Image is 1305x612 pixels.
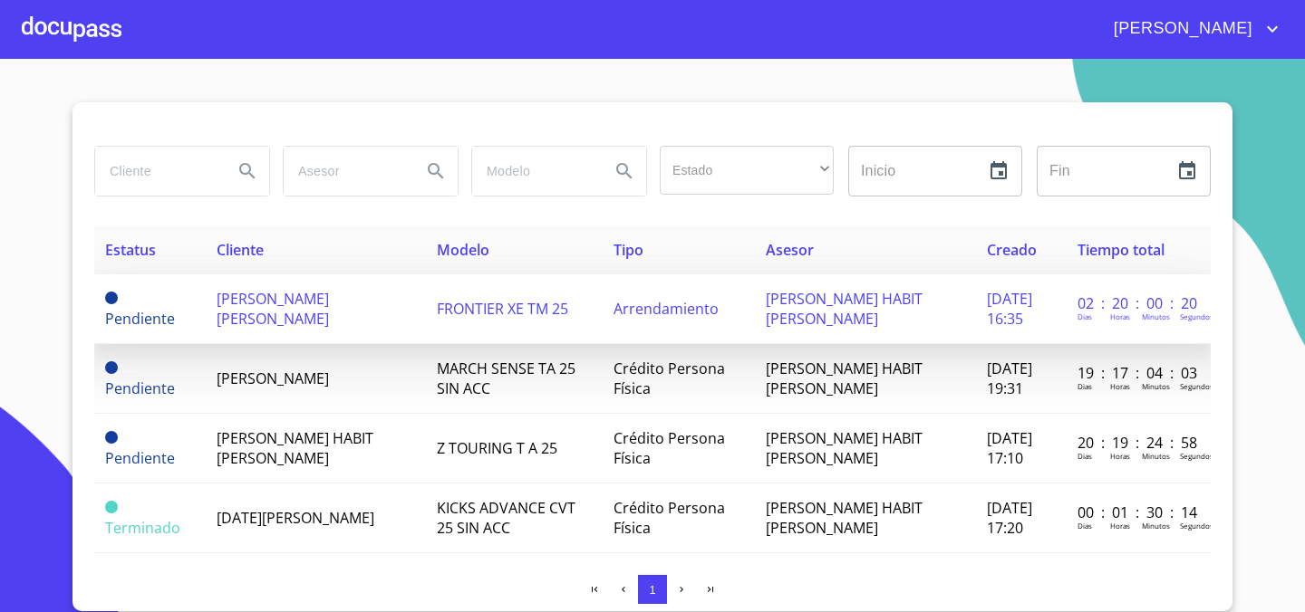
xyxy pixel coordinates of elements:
[1078,240,1165,260] span: Tiempo total
[1078,521,1092,531] p: Dias
[1078,363,1200,383] p: 19 : 17 : 04 : 03
[1180,451,1213,461] p: Segundos
[1142,311,1170,321] p: Minutos
[414,149,458,193] button: Search
[614,240,643,260] span: Tipo
[105,518,180,538] span: Terminado
[1110,311,1130,321] p: Horas
[217,289,329,329] span: [PERSON_NAME] [PERSON_NAME]
[1078,502,1200,522] p: 00 : 01 : 30 : 14
[1142,381,1170,391] p: Minutos
[603,149,646,193] button: Search
[766,498,923,538] span: [PERSON_NAME] HABIT [PERSON_NAME]
[437,359,575,398] span: MARCH SENSE TA 25 SIN ACC
[95,147,218,196] input: search
[766,359,923,398] span: [PERSON_NAME] HABIT [PERSON_NAME]
[1078,293,1200,313] p: 02 : 20 : 00 : 20
[1142,451,1170,461] p: Minutos
[614,299,719,319] span: Arrendamiento
[766,240,814,260] span: Asesor
[217,428,373,468] span: [PERSON_NAME] HABIT [PERSON_NAME]
[1110,381,1130,391] p: Horas
[105,501,118,513] span: Terminado
[105,309,175,329] span: Pendiente
[217,240,264,260] span: Cliente
[1078,451,1092,461] p: Dias
[437,498,575,538] span: KICKS ADVANCE CVT 25 SIN ACC
[437,438,557,458] span: Z TOURING T A 25
[1100,14,1283,43] button: account of current user
[614,498,725,538] span: Crédito Persona Física
[1078,381,1092,391] p: Dias
[660,146,834,195] div: ​
[649,583,655,597] span: 1
[987,498,1032,538] span: [DATE] 17:20
[226,149,269,193] button: Search
[614,428,725,468] span: Crédito Persona Física
[105,240,156,260] span: Estatus
[1100,14,1261,43] span: [PERSON_NAME]
[105,448,175,468] span: Pendiente
[1180,311,1213,321] p: Segundos
[1180,381,1213,391] p: Segundos
[766,289,923,329] span: [PERSON_NAME] HABIT [PERSON_NAME]
[437,240,489,260] span: Modelo
[105,431,118,444] span: Pendiente
[766,428,923,468] span: [PERSON_NAME] HABIT [PERSON_NAME]
[1180,521,1213,531] p: Segundos
[1142,521,1170,531] p: Minutos
[987,289,1032,329] span: [DATE] 16:35
[284,147,407,196] input: search
[1110,451,1130,461] p: Horas
[1078,311,1092,321] p: Dias
[614,359,725,398] span: Crédito Persona Física
[987,428,1032,468] span: [DATE] 17:10
[105,361,118,374] span: Pendiente
[217,508,374,528] span: [DATE][PERSON_NAME]
[217,368,329,388] span: [PERSON_NAME]
[1078,433,1200,453] p: 20 : 19 : 24 : 58
[437,299,568,319] span: FRONTIER XE TM 25
[1110,521,1130,531] p: Horas
[987,359,1032,398] span: [DATE] 19:31
[105,292,118,304] span: Pendiente
[105,378,175,398] span: Pendiente
[472,147,595,196] input: search
[638,575,667,604] button: 1
[987,240,1037,260] span: Creado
